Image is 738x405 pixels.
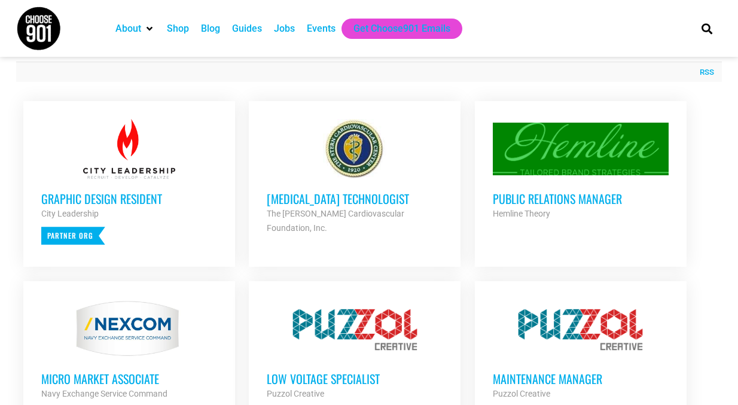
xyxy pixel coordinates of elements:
[41,389,167,398] strong: Navy Exchange Service Command
[307,22,336,36] a: Events
[493,371,669,386] h3: Maintenance Manager
[493,389,550,398] strong: Puzzol Creative
[232,22,262,36] a: Guides
[267,191,443,206] h3: [MEDICAL_DATA] Technologist
[109,19,681,39] nav: Main nav
[109,19,161,39] div: About
[41,227,105,245] p: Partner Org
[41,371,217,386] h3: MICRO MARKET ASSOCIATE
[274,22,295,36] a: Jobs
[167,22,189,36] a: Shop
[23,101,235,263] a: Graphic Design Resident City Leadership Partner Org
[475,101,687,239] a: Public Relations Manager Hemline Theory
[115,22,141,36] a: About
[267,371,443,386] h3: Low Voltage Specialist
[41,209,99,218] strong: City Leadership
[694,66,714,78] a: RSS
[249,101,461,253] a: [MEDICAL_DATA] Technologist The [PERSON_NAME] Cardiovascular Foundation, Inc.
[267,389,324,398] strong: Puzzol Creative
[697,19,717,38] div: Search
[493,209,550,218] strong: Hemline Theory
[41,191,217,206] h3: Graphic Design Resident
[201,22,220,36] a: Blog
[353,22,450,36] a: Get Choose901 Emails
[267,209,404,233] strong: The [PERSON_NAME] Cardiovascular Foundation, Inc.
[493,191,669,206] h3: Public Relations Manager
